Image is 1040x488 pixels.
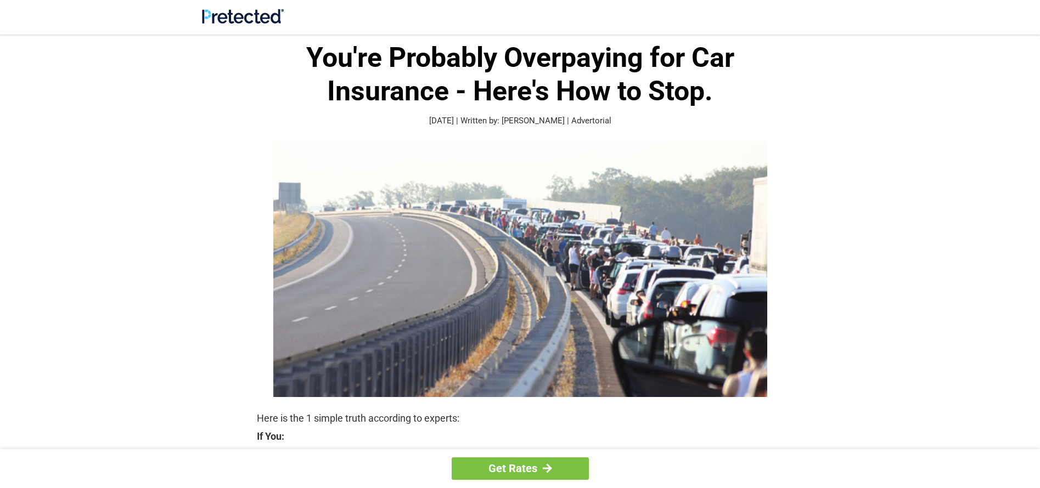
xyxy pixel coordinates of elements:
strong: If You: [257,432,784,441]
p: Here is the 1 simple truth according to experts: [257,411,784,426]
img: Site Logo [202,9,284,24]
a: Get Rates [452,457,589,480]
strong: Are Currently Insured [267,447,784,462]
a: Site Logo [202,15,284,26]
h1: You're Probably Overpaying for Car Insurance - Here's How to Stop. [257,41,784,108]
p: [DATE] | Written by: [PERSON_NAME] | Advertorial [257,115,784,127]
